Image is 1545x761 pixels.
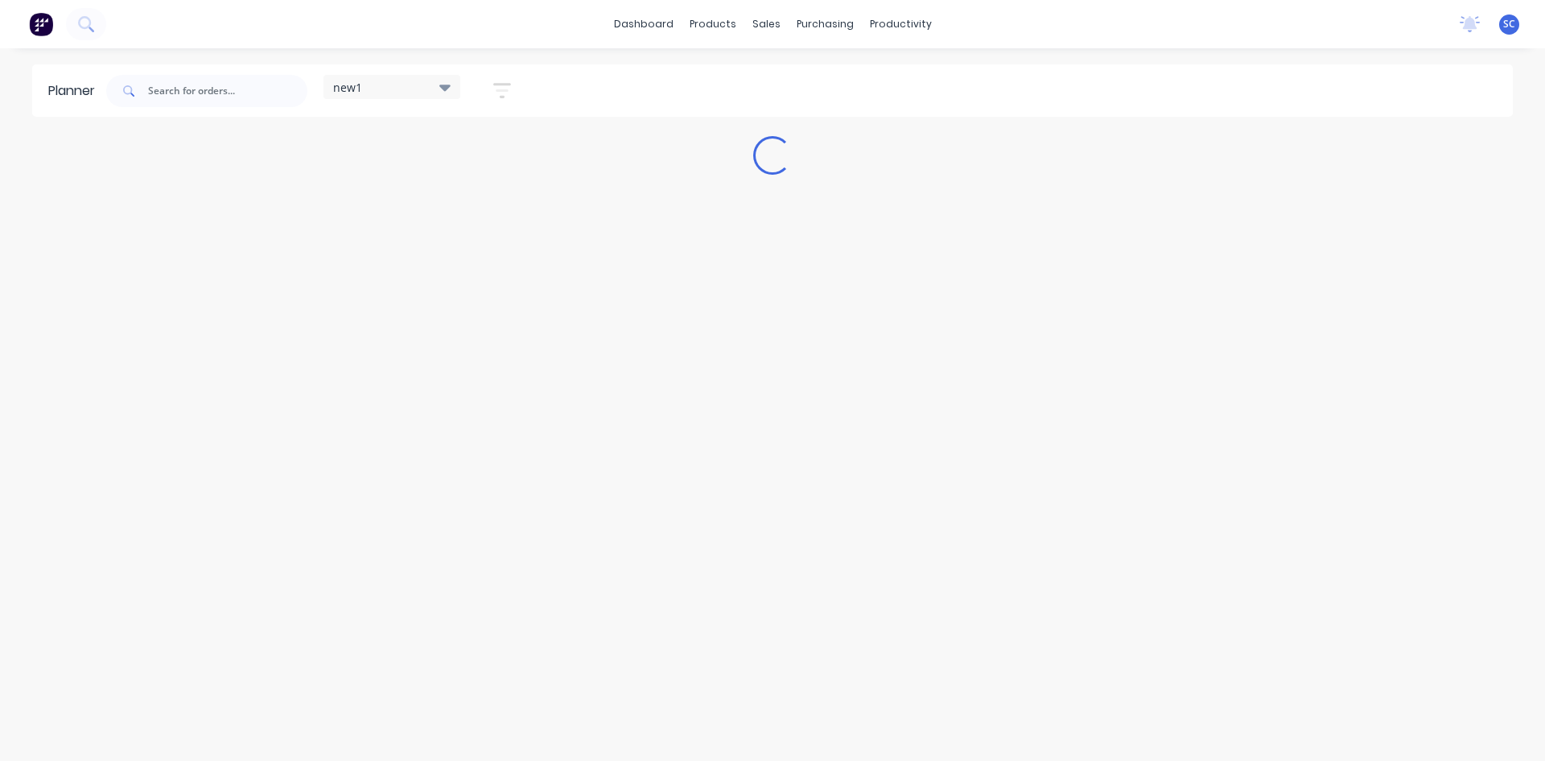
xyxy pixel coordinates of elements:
[682,12,744,36] div: products
[789,12,862,36] div: purchasing
[48,81,103,101] div: Planner
[606,12,682,36] a: dashboard
[1503,17,1515,31] span: SC
[862,12,940,36] div: productivity
[148,75,307,107] input: Search for orders...
[29,12,53,36] img: Factory
[744,12,789,36] div: sales
[333,79,362,96] span: new1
